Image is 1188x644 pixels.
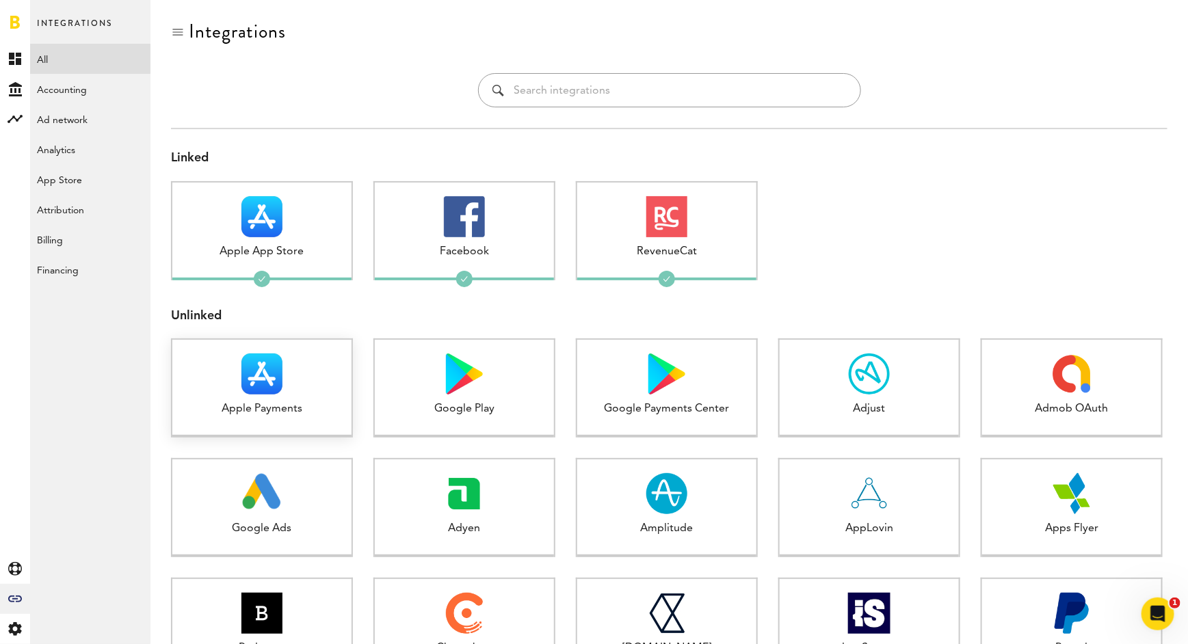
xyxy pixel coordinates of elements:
div: Apple App Store [172,244,352,260]
span: Integrations [37,15,112,44]
a: Financing [30,254,150,284]
img: Facebook [444,196,485,237]
img: Google Payments Center [648,353,685,394]
img: Adyen [444,473,485,514]
div: Google Payments Center [577,401,756,417]
span: 1 [1170,598,1180,608]
img: Apple App Store [241,196,282,237]
input: Search integrations [514,74,847,107]
a: Ad network [30,104,150,134]
div: Admob OAuth [982,401,1161,417]
div: Facebook [375,244,554,260]
a: Attribution [30,194,150,224]
div: Adyen [375,521,554,537]
img: ironSource [848,593,890,634]
img: Paypal [1051,593,1092,634]
div: Google Ads [172,521,352,537]
a: All [30,44,150,74]
div: Linked [171,150,1167,167]
div: Apple Payments [172,401,352,417]
img: Amplitude [646,473,687,514]
img: Google Play [446,353,483,394]
img: Apps Flyer [1051,473,1092,514]
div: Adjust [780,401,959,417]
img: RevenueCat [646,196,687,237]
img: Checkout.com [648,593,685,634]
img: Braintree [241,593,282,634]
a: App Store [30,164,150,194]
div: AppLovin [780,521,959,537]
iframe: Intercom live chat [1141,598,1174,630]
a: Analytics [30,134,150,164]
a: Billing [30,224,150,254]
span: Support [29,10,78,22]
div: Google Play [375,401,554,417]
img: Adjust [849,353,890,394]
div: RevenueCat [577,244,756,260]
img: Apple Payments [241,353,282,394]
div: Unlinked [171,308,1167,325]
a: Accounting [30,74,150,104]
div: Apps Flyer [982,521,1161,537]
div: Integrations [189,21,286,42]
img: Chargebee [446,593,482,634]
img: Google Ads [242,473,282,514]
img: Admob OAuth [1051,353,1092,394]
img: AppLovin [849,473,890,514]
div: Amplitude [577,521,756,537]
